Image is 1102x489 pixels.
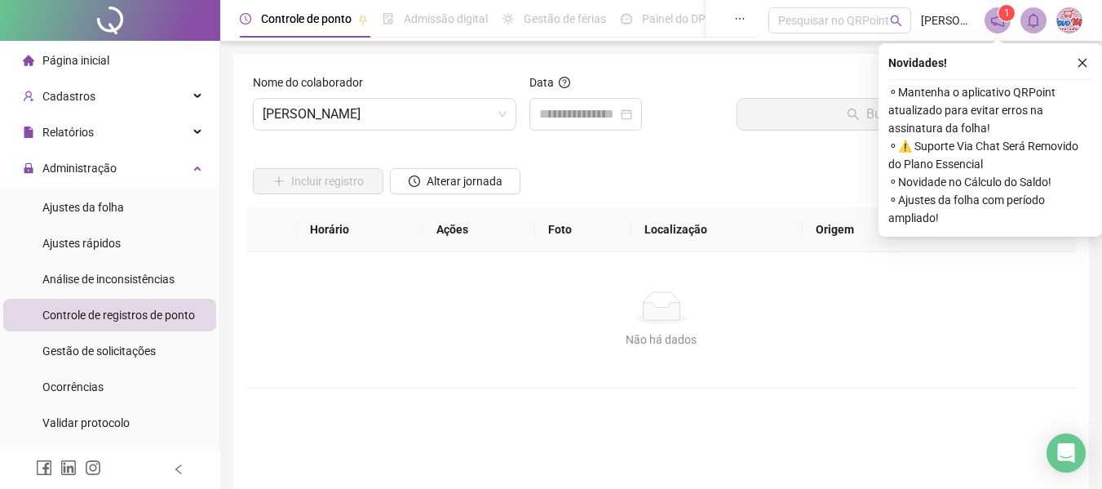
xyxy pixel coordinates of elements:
a: Alterar jornada [390,176,520,189]
span: Controle de ponto [261,12,352,25]
span: pushpin [358,15,368,24]
span: Relatórios [42,126,94,139]
span: Painel do DP [642,12,706,25]
th: Ações [423,207,535,252]
span: [PERSON_NAME] [921,11,975,29]
span: Análise de inconsistências [42,273,175,286]
span: close [1077,57,1088,69]
span: file-done [383,13,394,24]
span: Gestão de solicitações [42,345,156,358]
div: Não há dados [266,331,1056,349]
span: search [890,15,902,27]
sup: 1 [998,5,1015,21]
span: Controle de registros de ponto [42,309,195,322]
span: clock-circle [240,13,251,24]
span: ellipsis [734,13,746,24]
span: Cadastros [42,90,95,103]
span: Alterar jornada [427,172,502,190]
span: sun [502,13,514,24]
span: home [23,55,34,66]
span: ⚬ Mantenha o aplicativo QRPoint atualizado para evitar erros na assinatura da folha! [888,83,1092,137]
button: Buscar registros [737,98,1069,131]
span: Página inicial [42,54,109,67]
span: question-circle [559,77,570,88]
span: bell [1026,13,1041,28]
label: Nome do colaborador [253,73,374,91]
span: left [173,464,184,475]
button: Alterar jornada [390,168,520,194]
span: Ocorrências [42,380,104,393]
th: Horário [297,207,423,252]
span: Data [529,76,554,89]
span: Administração [42,162,117,175]
span: clock-circle [409,176,420,187]
span: Novidades ! [888,54,947,72]
span: DIANA VARJÃO DA SILVA [263,99,507,130]
div: Open Intercom Messenger [1047,433,1086,473]
img: 30682 [1057,8,1082,33]
th: Origem [803,207,927,252]
span: ⚬ Novidade no Cálculo do Saldo! [888,173,1092,191]
span: 1 [1004,7,1010,19]
span: Ajustes da folha [42,201,124,214]
th: Localização [631,207,803,252]
span: Validar protocolo [42,416,130,429]
span: facebook [36,460,52,476]
th: Foto [535,207,631,252]
span: dashboard [621,13,632,24]
span: Admissão digital [404,12,488,25]
span: notification [990,13,1005,28]
button: Incluir registro [253,168,383,194]
span: Ajustes rápidos [42,237,121,250]
span: file [23,127,34,138]
span: ⚬ ⚠️ Suporte Via Chat Será Removido do Plano Essencial [888,137,1092,173]
span: lock [23,162,34,174]
span: Gestão de férias [524,12,606,25]
span: ⚬ Ajustes da folha com período ampliado! [888,191,1092,227]
span: user-add [23,91,34,102]
span: instagram [85,460,101,476]
span: linkedin [60,460,77,476]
